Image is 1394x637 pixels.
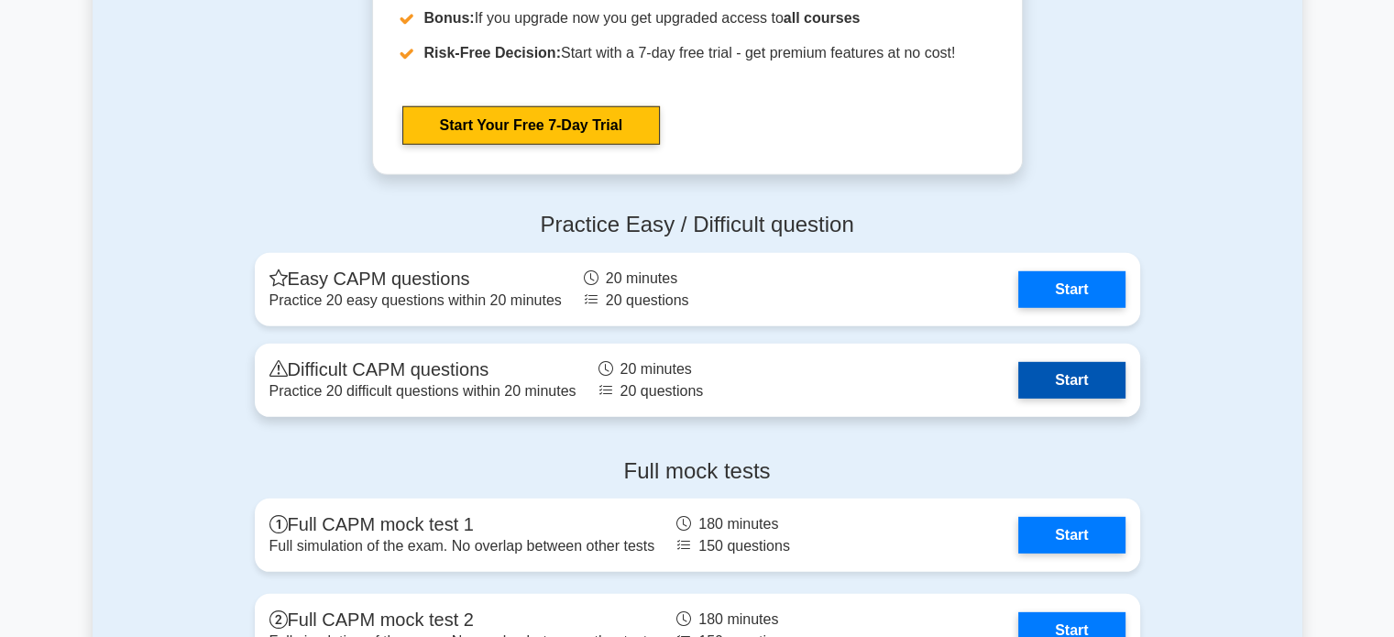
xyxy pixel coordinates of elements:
h4: Full mock tests [255,458,1140,485]
a: Start Your Free 7-Day Trial [402,106,660,145]
h4: Practice Easy / Difficult question [255,212,1140,238]
a: Start [1018,271,1125,308]
a: Start [1018,517,1125,554]
a: Start [1018,362,1125,399]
